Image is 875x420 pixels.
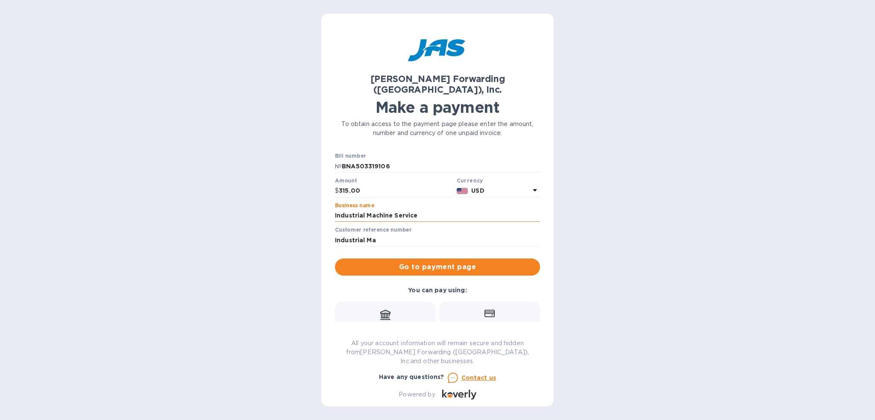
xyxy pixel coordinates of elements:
b: Have any questions? [379,373,444,380]
p: № [335,162,342,171]
input: Enter bill number [342,160,540,173]
input: Enter customer reference number [335,234,540,247]
label: Amount [335,178,357,183]
label: Business name [335,203,374,208]
label: Customer reference number [335,228,411,233]
p: $ [335,186,339,195]
button: Go to payment page [335,258,540,276]
b: USD [471,187,484,194]
p: To obtain access to the payment page please enter the amount, number and currency of one unpaid i... [335,120,540,138]
input: Enter business name [335,209,540,222]
label: Bill number [335,154,366,159]
input: 0.00 [339,185,453,197]
b: [PERSON_NAME] Forwarding ([GEOGRAPHIC_DATA]), Inc. [370,73,505,95]
p: All your account information will remain secure and hidden from [PERSON_NAME] Forwarding ([GEOGRA... [335,339,540,366]
b: Currency [457,177,483,184]
p: Powered by [399,390,435,399]
h1: Make a payment [335,98,540,116]
u: Contact us [461,374,496,381]
img: USD [457,188,468,194]
span: Go to payment page [342,262,533,272]
b: You can pay using: [408,287,467,294]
